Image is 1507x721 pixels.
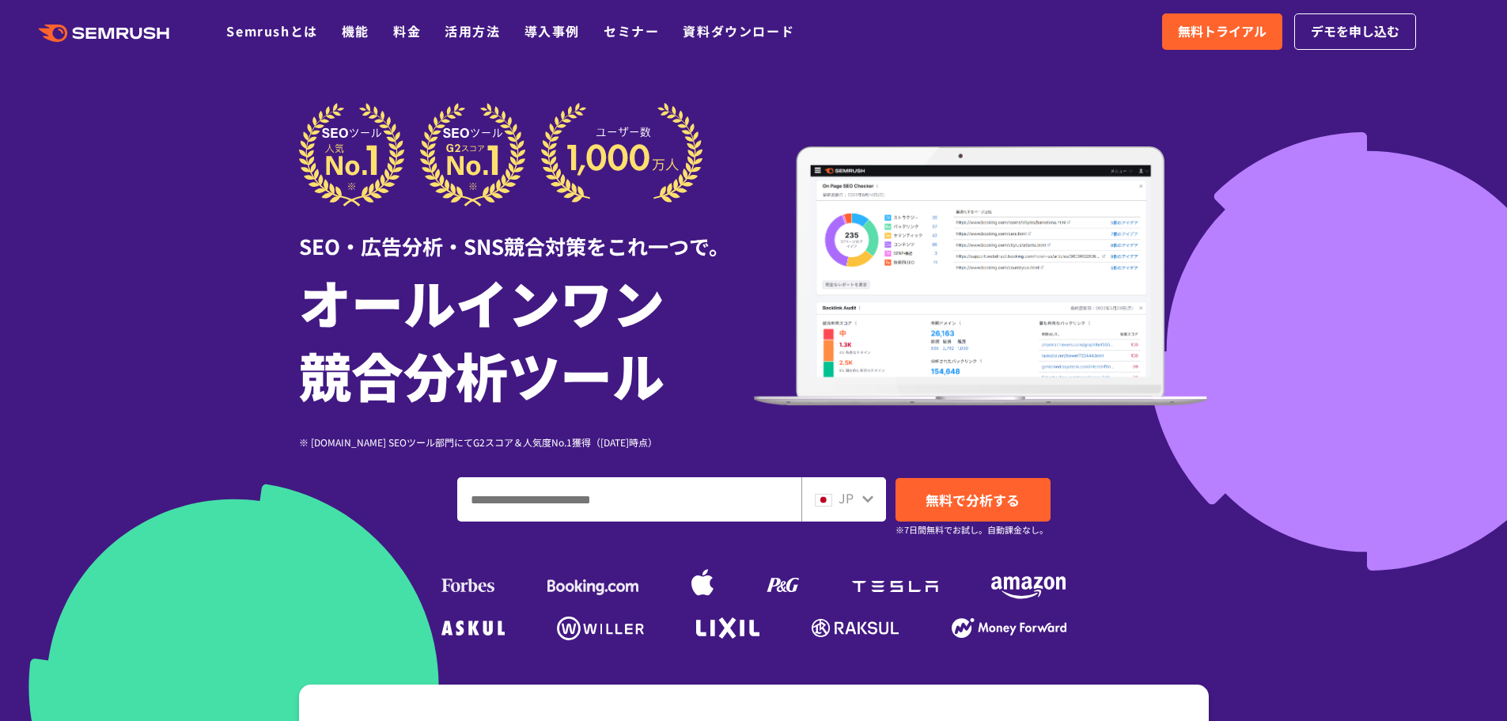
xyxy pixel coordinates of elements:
span: デモを申し込む [1311,21,1399,42]
a: 無料トライアル [1162,13,1282,50]
div: SEO・広告分析・SNS競合対策をこれ一つで。 [299,207,754,261]
a: セミナー [604,21,659,40]
a: 活用方法 [445,21,500,40]
a: Semrushとは [226,21,317,40]
input: ドメイン、キーワードまたはURLを入力してください [458,478,801,521]
div: ※ [DOMAIN_NAME] SEOツール部門にてG2スコア＆人気度No.1獲得（[DATE]時点） [299,434,754,450]
h1: オールインワン 競合分析ツール [299,265,754,411]
a: 導入事例 [524,21,580,40]
span: JP [839,488,854,507]
small: ※7日間無料でお試し。自動課金なし。 [895,522,1048,537]
a: 無料で分析する [895,478,1051,522]
a: 料金 [393,21,421,40]
a: 機能 [342,21,369,40]
span: 無料トライアル [1178,21,1267,42]
a: 資料ダウンロード [683,21,794,40]
a: デモを申し込む [1294,13,1416,50]
span: 無料で分析する [926,490,1020,510]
